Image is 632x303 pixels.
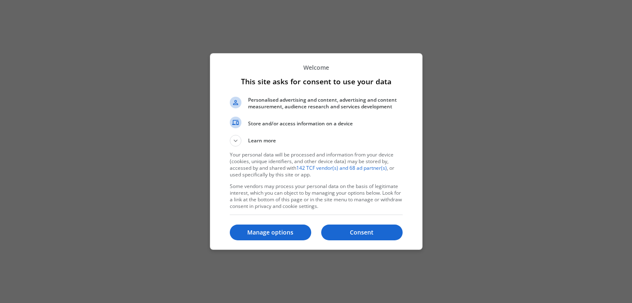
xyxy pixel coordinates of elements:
p: Your personal data will be processed and information from your device (cookies, unique identifier... [230,151,403,178]
span: Personalised advertising and content, advertising and content measurement, audience research and ... [248,97,403,110]
span: Learn more [248,137,276,147]
p: Welcome [230,64,403,71]
p: Manage options [230,228,311,237]
button: Consent [321,225,403,240]
span: Store and/or access information on a device [248,120,403,127]
a: 142 TCF vendor(s) and 68 ad partner(s) [296,164,387,171]
button: Manage options [230,225,311,240]
div: This site asks for consent to use your data [210,53,423,250]
h1: This site asks for consent to use your data [230,76,403,86]
button: Learn more [230,135,403,147]
p: Consent [321,228,403,237]
p: Some vendors may process your personal data on the basis of legitimate interest, which you can ob... [230,183,403,210]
